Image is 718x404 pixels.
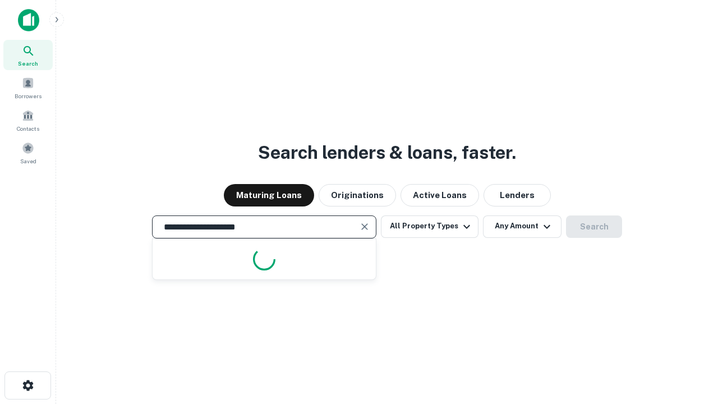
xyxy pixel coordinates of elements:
[18,9,39,31] img: capitalize-icon.png
[483,215,561,238] button: Any Amount
[3,72,53,103] a: Borrowers
[357,219,372,235] button: Clear
[319,184,396,206] button: Originations
[15,91,42,100] span: Borrowers
[18,59,38,68] span: Search
[381,215,478,238] button: All Property Types
[17,124,39,133] span: Contacts
[3,40,53,70] a: Search
[662,314,718,368] iframe: Chat Widget
[3,137,53,168] a: Saved
[401,184,479,206] button: Active Loans
[258,139,516,166] h3: Search lenders & loans, faster.
[20,157,36,166] span: Saved
[224,184,314,206] button: Maturing Loans
[484,184,551,206] button: Lenders
[3,105,53,135] a: Contacts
